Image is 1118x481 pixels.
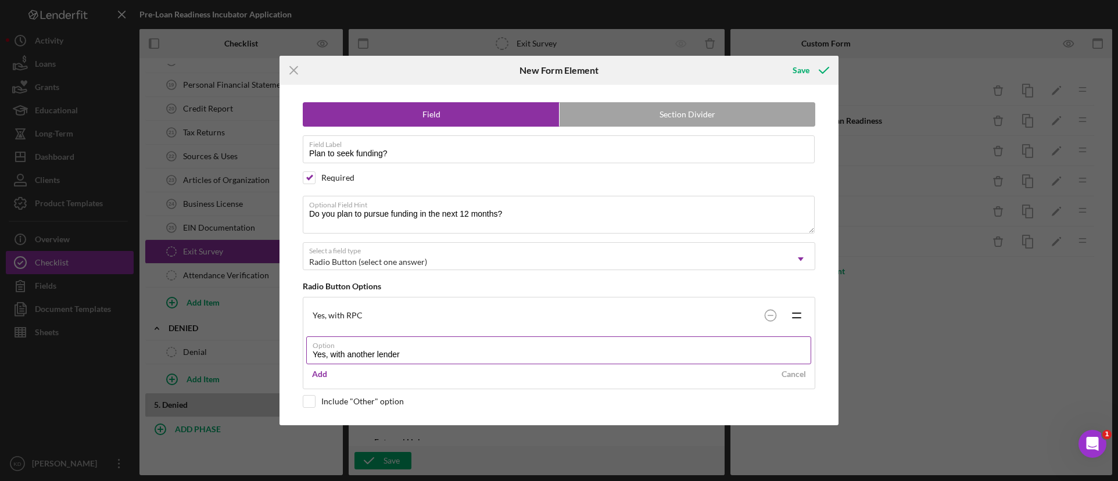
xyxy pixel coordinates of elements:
[303,103,559,126] label: Field
[33,121,314,160] p: This survey also asks about your , your , and your .
[321,397,404,406] div: Include "Other" option
[1078,430,1106,458] iframe: Intercom live chat
[781,59,838,82] button: Save
[33,58,314,84] p: Please complete the survey in full to ensure your feedback is counted.
[309,136,815,149] label: Field Label
[776,365,812,383] button: Cancel
[560,103,815,126] label: Section Divider
[309,196,815,209] label: Optional Field Hint
[303,196,815,233] textarea: Do you plan to pursue funding in the next 12 months?
[33,23,314,49] p: Your individual responses are confidential; funders will only see , not personal details.
[519,65,599,76] h6: New Form Element
[321,173,354,182] div: Required
[782,365,806,383] div: Cancel
[313,311,759,320] div: Yes, with RPC
[48,37,131,47] strong: aggregated results
[1102,430,1112,439] span: 1
[313,337,811,350] label: Option
[303,281,381,291] b: Radio Button Options
[312,365,327,383] div: Add
[309,257,427,267] div: Radio Button (select one answer)
[306,365,333,383] button: Add
[9,95,314,110] h3: 📌 Note
[793,59,809,82] div: Save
